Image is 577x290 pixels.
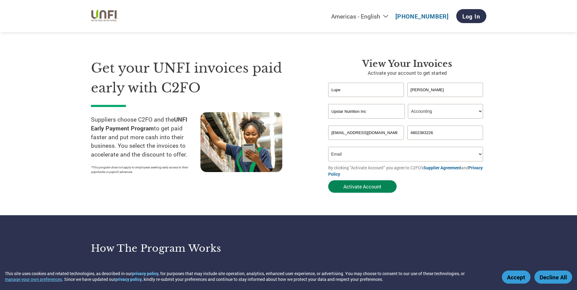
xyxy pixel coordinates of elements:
div: Inavlid Phone Number [407,140,483,144]
a: Supplier Agreement [423,165,461,171]
div: Invalid first name or first name is too long [328,98,404,102]
a: privacy policy [132,271,158,276]
select: Title/Role [408,104,483,119]
p: Activate your account to get started [328,69,486,77]
button: Accept [502,271,530,284]
a: privacy policy [115,276,142,282]
div: Invalid last name or last name is too long [407,98,483,102]
h3: View Your Invoices [328,58,486,69]
input: Your company name* [328,104,405,119]
p: By clicking "Activate Account" you agree to C2FO's and [328,164,486,177]
div: This site uses cookies and related technologies, as described in our , for purposes that may incl... [5,271,493,282]
img: supply chain worker [200,112,282,172]
input: Phone* [407,126,483,140]
a: [PHONE_NUMBER] [395,12,449,20]
p: *This program does not apply to employees seeking early access to their paychecks or payroll adva... [91,165,194,174]
strong: UNFI Early Payment Program [91,116,187,132]
button: manage your own preferences [5,276,62,282]
div: Invalid company name or company name is too long [328,119,483,123]
button: Activate Account [328,180,397,193]
input: Invalid Email format [328,126,404,140]
p: Suppliers choose C2FO and the to get paid faster and put more cash into their business. You selec... [91,115,200,159]
img: UNFI [91,8,118,25]
div: Inavlid Email Address [328,140,404,144]
input: Last Name* [407,83,483,97]
button: Decline All [534,271,572,284]
h1: Get your UNFI invoices paid early with C2FO [91,58,310,98]
input: First Name* [328,83,404,97]
a: Log In [456,9,486,23]
h3: How the program works [91,242,281,254]
a: Privacy Policy [328,165,483,177]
